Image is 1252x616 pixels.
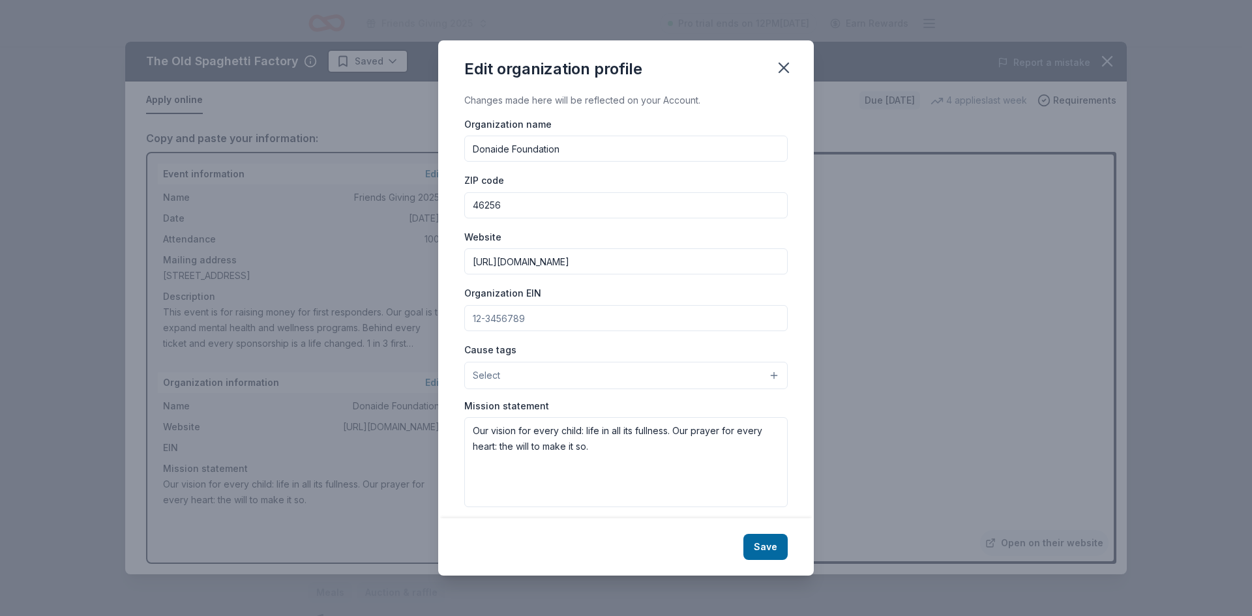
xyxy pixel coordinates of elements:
[464,192,788,218] input: 12345 (U.S. only)
[464,231,501,244] label: Website
[473,368,500,383] span: Select
[464,174,504,187] label: ZIP code
[743,534,788,560] button: Save
[464,118,552,131] label: Organization name
[464,344,516,357] label: Cause tags
[464,93,788,108] div: Changes made here will be reflected on your Account.
[464,417,788,507] textarea: Our vision for every child: life in all its fullness. Our prayer for every heart: the will to mak...
[464,59,642,80] div: Edit organization profile
[464,287,541,300] label: Organization EIN
[464,305,788,331] input: 12-3456789
[464,362,788,389] button: Select
[464,400,549,413] label: Mission statement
